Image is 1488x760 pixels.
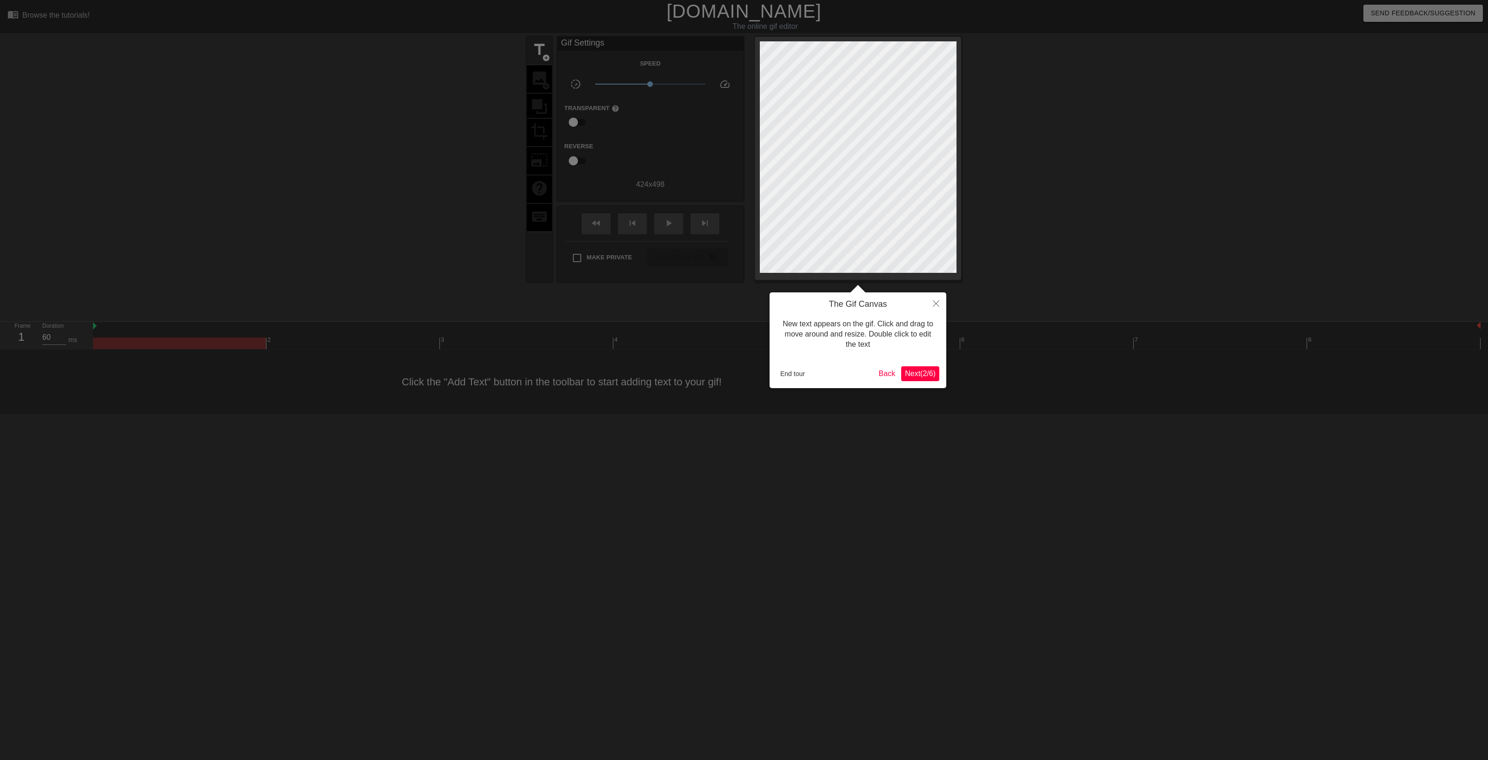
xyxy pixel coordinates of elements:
[901,366,939,381] button: Next
[777,367,809,381] button: End tour
[905,370,936,377] span: Next ( 2 / 6 )
[777,310,939,359] div: New text appears on the gif. Click and drag to move around and resize. Double click to edit the text
[875,366,899,381] button: Back
[777,299,939,310] h4: The Gif Canvas
[926,292,946,314] button: Close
